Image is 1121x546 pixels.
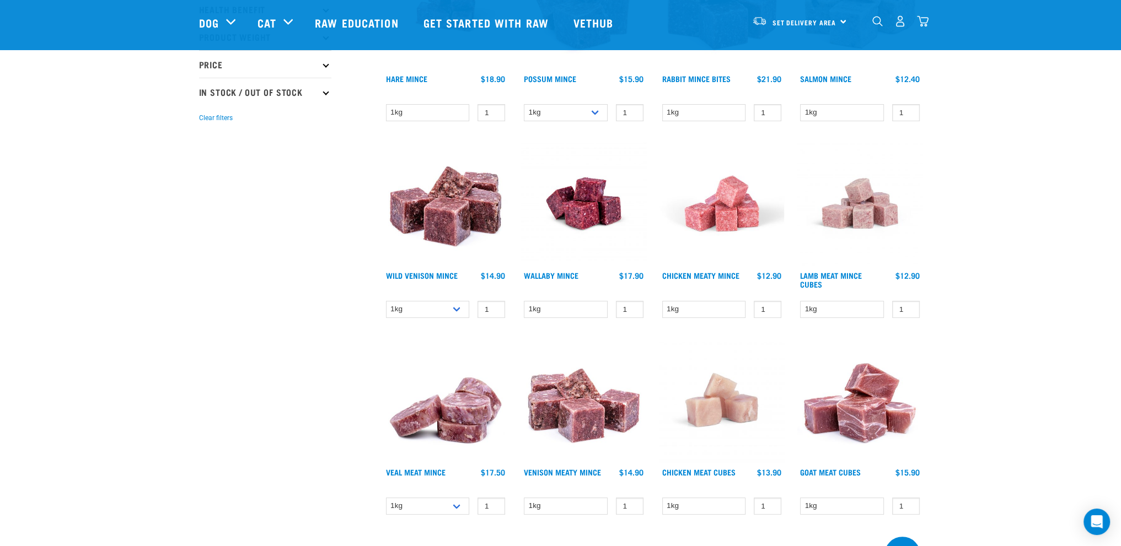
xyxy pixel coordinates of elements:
[895,271,920,280] div: $12.90
[754,104,781,121] input: 1
[662,273,739,277] a: Chicken Meaty Mince
[616,301,643,318] input: 1
[478,301,505,318] input: 1
[892,498,920,515] input: 1
[524,273,578,277] a: Wallaby Mince
[1084,509,1110,535] div: Open Intercom Messenger
[757,468,781,477] div: $13.90
[386,470,446,474] a: Veal Meat Mince
[797,141,922,266] img: Lamb Meat Mince
[481,271,505,280] div: $14.90
[619,468,643,477] div: $14.90
[481,468,505,477] div: $17.50
[895,74,920,83] div: $12.40
[478,104,505,121] input: 1
[872,16,883,26] img: home-icon-1@2x.png
[754,301,781,318] input: 1
[383,338,508,463] img: 1160 Veal Meat Mince Medallions 01
[524,77,576,80] a: Possum Mince
[800,273,862,286] a: Lamb Meat Mince Cubes
[562,1,627,45] a: Vethub
[521,338,646,463] img: 1117 Venison Meat Mince 01
[662,77,731,80] a: Rabbit Mince Bites
[386,77,427,80] a: Hare Mince
[659,141,785,266] img: Chicken Meaty Mince
[619,74,643,83] div: $15.90
[800,77,851,80] a: Salmon Mince
[892,104,920,121] input: 1
[199,50,331,78] p: Price
[757,74,781,83] div: $21.90
[616,104,643,121] input: 1
[797,338,922,463] img: 1184 Wild Goat Meat Cubes Boneless 01
[478,498,505,515] input: 1
[619,271,643,280] div: $17.90
[383,141,508,266] img: Pile Of Cubed Wild Venison Mince For Pets
[894,15,906,27] img: user.png
[304,1,412,45] a: Raw Education
[757,271,781,280] div: $12.90
[199,78,331,105] p: In Stock / Out Of Stock
[895,468,920,477] div: $15.90
[412,1,562,45] a: Get started with Raw
[616,498,643,515] input: 1
[917,15,929,27] img: home-icon@2x.png
[662,470,736,474] a: Chicken Meat Cubes
[892,301,920,318] input: 1
[524,470,601,474] a: Venison Meaty Mince
[481,74,505,83] div: $18.90
[199,14,219,31] a: Dog
[258,14,276,31] a: Cat
[521,141,646,266] img: Wallaby Mince 1675
[659,338,785,463] img: Chicken meat
[386,273,458,277] a: Wild Venison Mince
[773,20,836,24] span: Set Delivery Area
[199,113,233,123] button: Clear filters
[752,16,767,26] img: van-moving.png
[800,470,861,474] a: Goat Meat Cubes
[754,498,781,515] input: 1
